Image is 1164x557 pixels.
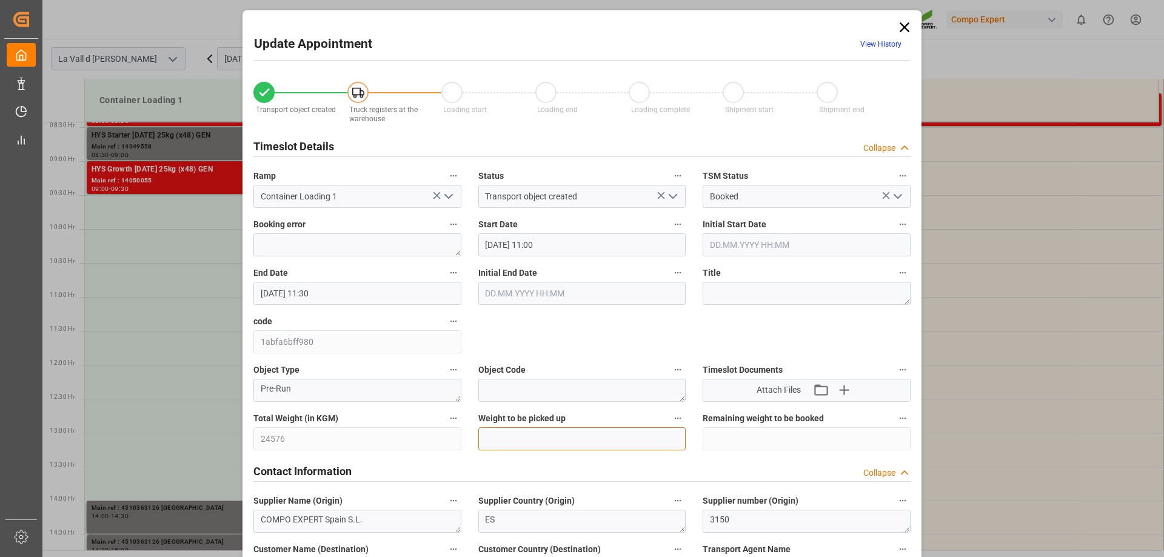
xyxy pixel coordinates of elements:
button: Weight to be picked up [670,410,686,426]
button: Object Type [446,362,461,378]
h2: Timeslot Details [253,138,334,155]
button: Object Code [670,362,686,378]
textarea: ES [478,510,686,533]
span: Transport object created [256,105,336,114]
button: open menu [888,187,906,206]
span: Truck registers at the warehouse [349,105,418,123]
span: Customer Name (Destination) [253,543,369,556]
button: code [446,313,461,329]
span: Initial End Date [478,267,537,279]
button: open menu [438,187,457,206]
input: DD.MM.YYYY HH:MM [703,233,911,256]
span: Supplier number (Origin) [703,495,798,507]
span: End Date [253,267,288,279]
h2: Update Appointment [254,35,372,54]
button: Timeslot Documents [895,362,911,378]
button: Status [670,168,686,184]
span: Customer Country (Destination) [478,543,601,556]
input: DD.MM.YYYY HH:MM [253,282,461,305]
button: open menu [663,187,681,206]
input: Type to search/select [253,185,461,208]
button: Supplier Name (Origin) [446,493,461,509]
input: DD.MM.YYYY HH:MM [478,282,686,305]
span: Object Code [478,364,526,376]
button: Remaining weight to be booked [895,410,911,426]
span: Supplier Country (Origin) [478,495,575,507]
button: Initial End Date [670,265,686,281]
button: Title [895,265,911,281]
span: TSM Status [703,170,748,182]
button: Supplier number (Origin) [895,493,911,509]
span: Initial Start Date [703,218,766,231]
div: Collapse [863,467,895,479]
span: Timeslot Documents [703,364,783,376]
textarea: COMPO EXPERT Spain S.L. [253,510,461,533]
button: Initial Start Date [895,216,911,232]
span: code [253,315,272,328]
button: TSM Status [895,168,911,184]
span: Loading complete [631,105,690,114]
button: Booking error [446,216,461,232]
span: Transport Agent Name [703,543,791,556]
span: Booking error [253,218,306,231]
span: Ramp [253,170,276,182]
span: Remaining weight to be booked [703,412,824,425]
span: Start Date [478,218,518,231]
div: Collapse [863,142,895,155]
span: Loading end [537,105,578,114]
input: Type to search/select [478,185,686,208]
button: Ramp [446,168,461,184]
span: Object Type [253,364,299,376]
h2: Contact Information [253,463,352,479]
span: Total Weight (in KGM) [253,412,338,425]
span: Attach Files [757,384,801,396]
textarea: 3150 [703,510,911,533]
button: Transport Agent Name [895,541,911,557]
span: Loading start [443,105,487,114]
textarea: Pre-Run [253,379,461,402]
span: Supplier Name (Origin) [253,495,343,507]
a: View History [860,40,901,48]
button: Total Weight (in KGM) [446,410,461,426]
span: Title [703,267,721,279]
span: Shipment start [725,105,774,114]
button: End Date [446,265,461,281]
button: Customer Name (Destination) [446,541,461,557]
input: DD.MM.YYYY HH:MM [478,233,686,256]
button: Supplier Country (Origin) [670,493,686,509]
button: Customer Country (Destination) [670,541,686,557]
button: Start Date [670,216,686,232]
span: Weight to be picked up [478,412,566,425]
span: Shipment end [819,105,865,114]
span: Status [478,170,504,182]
